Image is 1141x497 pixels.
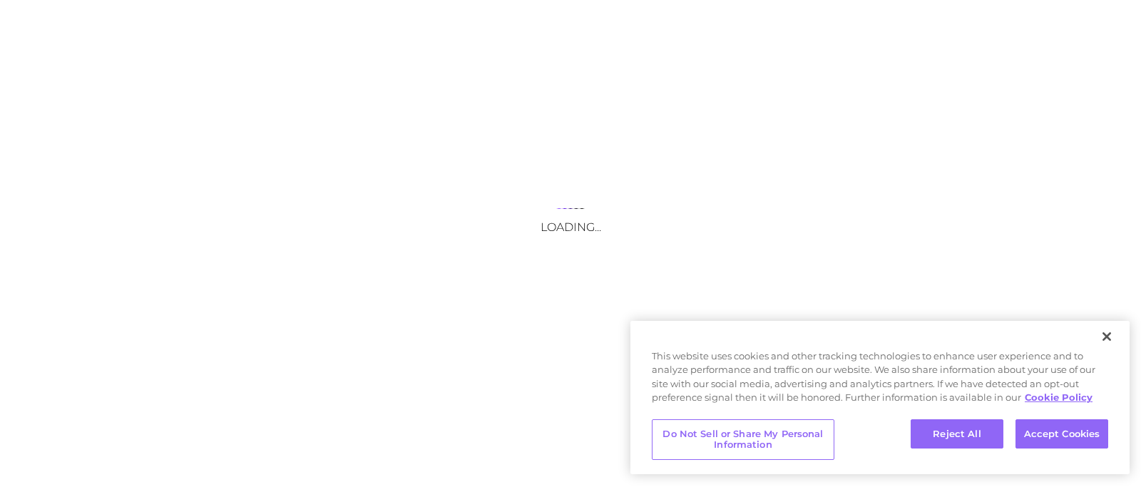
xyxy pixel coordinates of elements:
h3: Loading... [428,220,713,234]
div: Cookie banner [630,321,1130,474]
div: Privacy [630,321,1130,474]
button: Accept Cookies [1015,419,1108,449]
div: This website uses cookies and other tracking technologies to enhance user experience and to analy... [630,349,1130,412]
button: Do Not Sell or Share My Personal Information, Opens the preference center dialog [652,419,834,460]
button: Reject All [911,419,1003,449]
button: Close [1091,321,1122,352]
a: More information about your privacy, opens in a new tab [1025,391,1093,403]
